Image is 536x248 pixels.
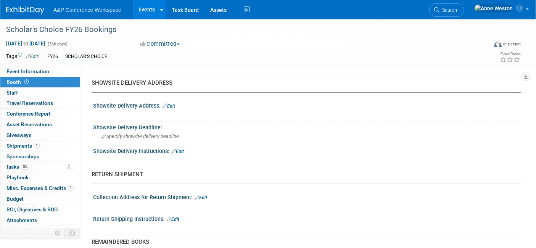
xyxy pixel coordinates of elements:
[92,238,515,246] div: REMAINDERED BOOKS
[0,109,80,119] a: Conference Report
[53,7,121,13] span: A&P Conference Workspace
[92,171,515,179] div: RETURN SHIPMENT
[6,206,58,213] span: ROI, Objectives & ROO
[0,141,80,151] a: Shipments1
[22,40,29,47] span: to
[6,111,51,117] span: Conference Report
[47,42,68,47] span: (366 days)
[429,3,464,17] a: Search
[163,103,175,109] a: Edit
[171,149,184,154] a: Edit
[0,66,80,77] a: Event Information
[21,164,29,170] span: 0%
[23,79,30,85] span: Booth not reserved yet
[439,7,457,13] span: Search
[5,227,17,234] span: more
[0,225,80,236] a: more
[474,4,513,13] img: Anne Weston
[0,172,80,183] a: Playbook
[6,6,44,14] img: ExhibitDay
[6,153,39,159] span: Sponsorships
[503,41,521,47] div: In-Person
[6,52,38,61] td: Tags
[101,134,179,139] span: Specify showsite delivery deadline
[93,122,521,131] div: Showsite Delivery Deadline:
[0,98,80,108] a: Travel Reservations
[0,130,80,140] a: Giveaways
[6,90,18,96] span: Staff
[0,183,80,193] a: Misc. Expenses & Credits1
[6,217,37,223] span: Attachments
[0,162,80,172] a: Tasks0%
[6,100,53,106] span: Travel Reservations
[6,196,24,202] span: Budget
[195,195,207,200] a: Edit
[137,40,183,48] button: Committed
[500,52,520,56] div: Event Rating
[93,100,521,110] div: Showsite Delivery Address:
[34,143,40,148] span: 1
[0,215,80,225] a: Attachments
[6,40,46,47] span: [DATE] [DATE]
[167,217,179,222] a: Edit
[0,119,80,130] a: Asset Reservations
[6,121,52,127] span: Asset Reservations
[68,185,74,191] span: 1
[64,228,80,238] td: Toggle Event Tabs
[6,68,49,74] span: Event Information
[45,53,60,61] div: FY26
[6,79,30,85] span: Booth
[444,40,521,51] div: Event Format
[92,79,515,87] div: SHOWSITE DELIVERY ADDRESS
[93,145,521,155] div: Showsite Delivery Instructions:
[0,88,80,98] a: Staff
[3,23,477,37] div: Scholar's Choice FY26 Bookings
[93,192,521,201] div: Collection Address for Return Shipment:
[494,41,502,47] img: Format-Inperson.png
[0,77,80,87] a: Booth
[51,228,64,238] td: Personalize Event Tab Strip
[6,174,29,180] span: Playbook
[0,205,80,215] a: ROI, Objectives & ROO
[6,132,31,138] span: Giveaways
[6,164,29,170] span: Tasks
[0,194,80,204] a: Budget
[26,54,38,59] a: Edit
[6,143,40,149] span: Shipments
[63,53,109,61] div: SCHOLAR'S CHOICE
[93,213,521,223] div: Return Shipping Instructions:
[6,185,74,191] span: Misc. Expenses & Credits
[0,151,80,162] a: Sponsorships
